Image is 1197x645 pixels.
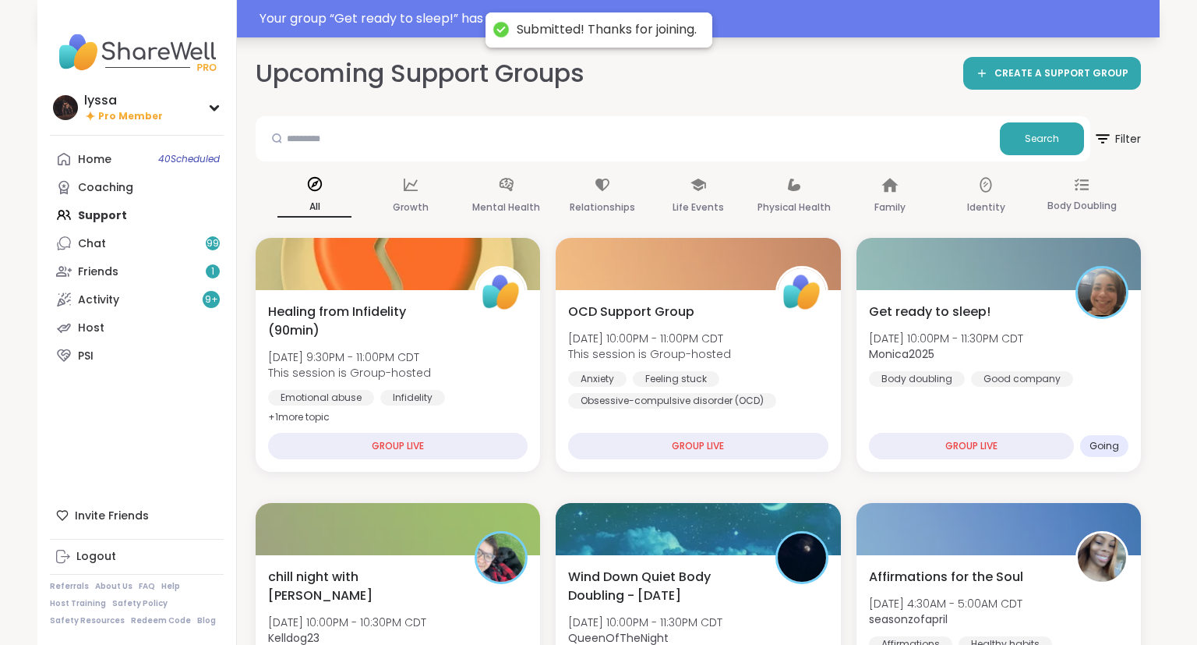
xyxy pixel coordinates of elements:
span: Pro Member [98,110,163,123]
span: [DATE] 9:30PM - 11:00PM CDT [268,349,431,365]
span: CREATE A SUPPORT GROUP [994,67,1128,80]
span: chill night with [PERSON_NAME] [268,568,457,605]
span: [DATE] 10:00PM - 11:00PM CDT [568,331,731,346]
span: OCD Support Group [568,303,694,321]
span: This session is Group-hosted [568,346,731,362]
span: 9 + [205,293,218,307]
span: [DATE] 10:00PM - 11:30PM CDT [869,331,1023,346]
div: Good company [971,371,1073,387]
div: Anxiety [568,371,627,387]
img: Kelldog23 [477,533,525,582]
span: Wind Down Quiet Body Doubling - [DATE] [568,568,757,605]
div: Chat [78,236,106,252]
a: CREATE A SUPPORT GROUP [963,57,1141,90]
div: Coaching [78,180,133,196]
button: Filter [1093,116,1141,161]
p: Physical Health [757,198,831,217]
p: Family [874,198,906,217]
a: Blog [197,615,216,626]
img: ShareWell [778,268,826,317]
span: Going [1089,440,1119,452]
a: Host [50,314,224,342]
a: Friends1 [50,257,224,285]
span: Affirmations for the Soul [869,568,1023,587]
div: Friends [78,264,118,280]
a: Help [161,581,180,592]
a: Activity9+ [50,285,224,314]
p: Identity [967,198,1005,217]
a: Redeem Code [131,615,191,626]
p: All [277,197,351,218]
span: [DATE] 10:00PM - 10:30PM CDT [268,615,426,630]
button: Search [1000,122,1084,155]
a: Home40Scheduled [50,145,224,173]
div: Submitted! Thanks for joining. [517,22,697,38]
img: ShareWell Nav Logo [50,25,224,80]
a: Referrals [50,581,89,592]
a: Chat99 [50,229,224,257]
p: Life Events [673,198,724,217]
a: Host Training [50,598,106,609]
span: [DATE] 4:30AM - 5:00AM CDT [869,596,1022,611]
div: Infidelity [380,390,445,406]
div: Emotional abuse [268,390,374,406]
span: Filter [1093,120,1141,158]
span: [DATE] 10:00PM - 11:30PM CDT [568,615,722,630]
div: Activity [78,292,119,308]
p: Relationships [570,198,635,217]
span: 99 [207,237,219,250]
div: Feeling stuck [633,371,719,387]
h2: Upcoming Support Groups [256,56,584,91]
img: lyssa [53,95,78,120]
a: Logout [50,543,224,571]
div: GROUP LIVE [568,433,828,459]
span: Search [1025,132,1059,146]
img: ShareWell [477,268,525,317]
div: lyssa [84,92,163,109]
img: seasonzofapril [1078,533,1126,582]
div: Your group “ Get ready to sleep! ” has started. Click here to enter! [260,9,1150,28]
div: Obsessive-compulsive disorder (OCD) [568,393,776,409]
a: About Us [95,581,132,592]
span: 40 Scheduled [158,153,220,165]
div: Invite Friends [50,501,224,530]
div: Host [78,321,104,336]
span: Get ready to sleep! [869,303,990,321]
a: Coaching [50,173,224,201]
span: This session is Group-hosted [268,365,431,381]
span: Healing from Infidelity (90min) [268,303,457,340]
div: GROUP LIVE [268,433,528,459]
div: Home [78,152,111,168]
img: Monica2025 [1078,268,1126,317]
div: Body doubling [869,371,965,387]
a: Safety Resources [50,615,125,626]
a: Safety Policy [112,598,168,609]
div: GROUP LIVE [869,433,1074,459]
div: PSI [78,349,94,364]
b: seasonzofapril [869,611,948,627]
p: Body Doubling [1047,197,1117,215]
b: Monica2025 [869,346,934,362]
div: Logout [76,549,116,565]
img: QueenOfTheNight [778,533,826,582]
a: PSI [50,342,224,370]
p: Growth [393,198,429,217]
a: FAQ [139,581,155,592]
p: Mental Health [472,198,540,217]
span: 1 [211,265,214,278]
